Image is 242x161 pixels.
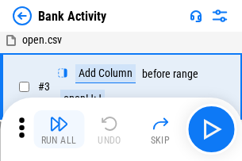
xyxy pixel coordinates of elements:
[60,90,105,109] div: open!J:J
[75,64,136,83] div: Add Column
[38,9,106,24] div: Bank Activity
[173,68,198,80] div: range
[190,10,202,22] img: Support
[142,68,171,80] div: before
[198,117,224,142] img: Main button
[49,114,68,133] img: Run All
[210,6,229,25] img: Settings menu
[33,110,84,148] button: Run All
[151,114,170,133] img: Skip
[135,110,186,148] button: Skip
[41,136,77,145] div: Run All
[13,6,32,25] img: Back
[38,80,50,93] span: # 3
[22,33,62,46] span: open.csv
[151,136,171,145] div: Skip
